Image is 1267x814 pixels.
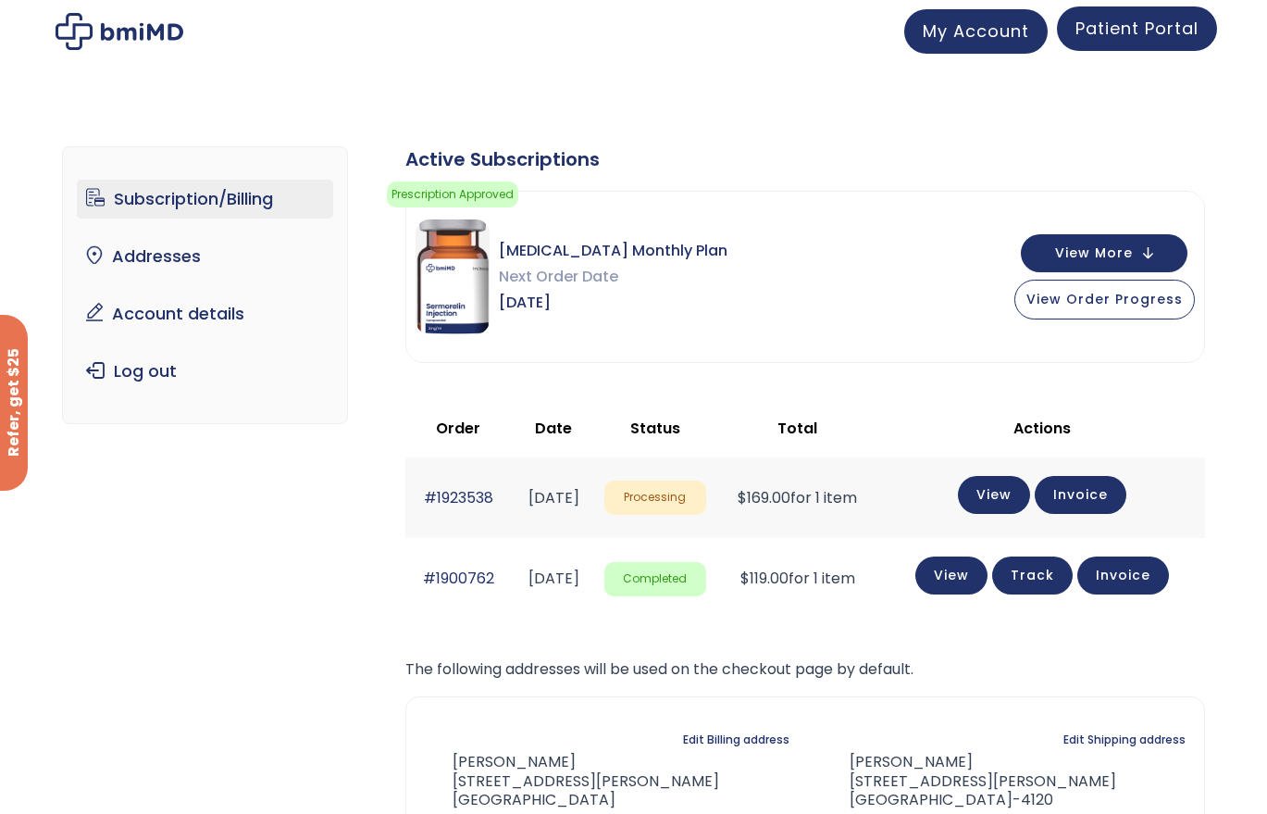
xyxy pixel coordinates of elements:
[604,562,706,596] span: Completed
[958,476,1030,514] a: View
[77,237,333,276] a: Addresses
[499,290,727,316] span: [DATE]
[423,568,494,589] a: #1900762
[387,182,518,207] span: Prescription Approved
[604,481,706,515] span: Processing
[1057,6,1217,51] a: Patient Portal
[923,19,1029,43] span: My Account
[715,538,880,619] td: for 1 item
[715,457,880,538] td: for 1 item
[1035,476,1126,514] a: Invoice
[528,568,579,589] time: [DATE]
[738,487,747,508] span: $
[416,219,490,334] img: Sermorelin Monthly Plan
[535,418,572,439] span: Date
[738,487,790,508] span: 169.00
[915,557,988,595] a: View
[405,657,1205,683] p: The following addresses will be used on the checkout page by default.
[424,487,493,508] a: #1923538
[77,294,333,333] a: Account details
[436,418,480,439] span: Order
[499,238,727,264] span: [MEDICAL_DATA] Monthly Plan
[77,352,333,391] a: Log out
[1077,557,1169,595] a: Invoice
[740,568,789,589] span: 119.00
[56,13,183,50] img: My account
[1055,247,1133,259] span: View More
[683,727,789,753] a: Edit Billing address
[1075,17,1199,40] span: Patient Portal
[777,418,817,439] span: Total
[405,146,1205,172] div: Active Subscriptions
[62,146,348,424] nav: Account pages
[1026,290,1183,308] span: View Order Progress
[904,9,1048,54] a: My Account
[630,418,680,439] span: Status
[820,753,1116,810] address: [PERSON_NAME] [STREET_ADDRESS][PERSON_NAME] [GEOGRAPHIC_DATA]-4120
[1063,727,1186,753] a: Edit Shipping address
[499,264,727,290] span: Next Order Date
[992,557,1073,595] a: Track
[528,487,579,508] time: [DATE]
[1014,280,1195,319] button: View Order Progress
[425,753,719,810] address: [PERSON_NAME] [STREET_ADDRESS][PERSON_NAME] [GEOGRAPHIC_DATA]
[77,180,333,219] a: Subscription/Billing
[740,568,750,589] span: $
[1021,234,1187,272] button: View More
[1013,418,1071,439] span: Actions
